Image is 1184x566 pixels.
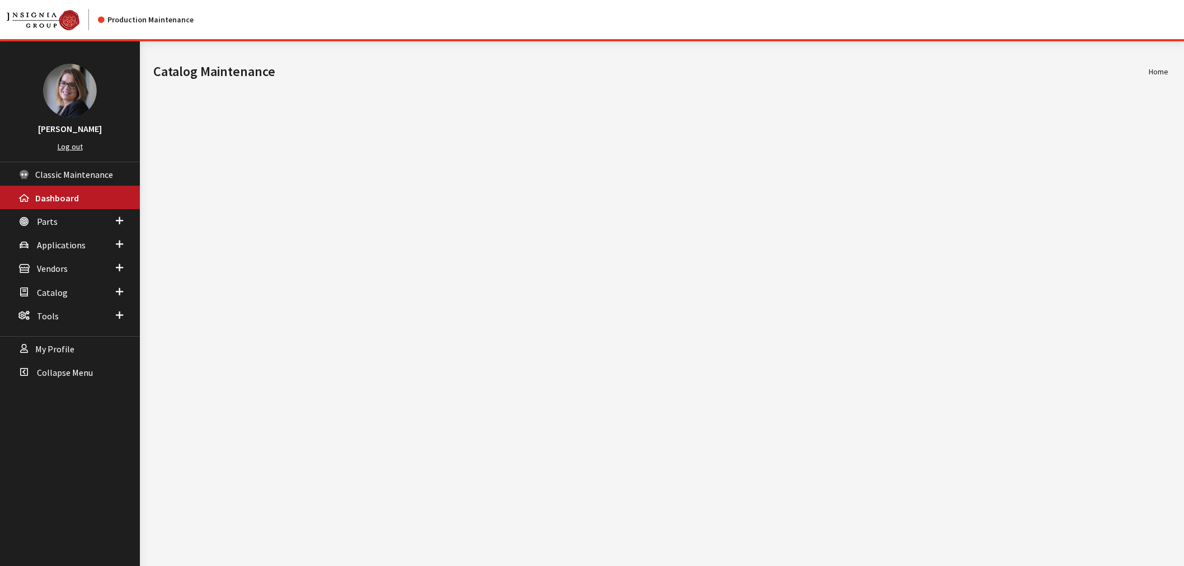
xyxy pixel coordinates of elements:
[37,310,59,322] span: Tools
[35,192,79,204] span: Dashboard
[58,141,83,152] a: Log out
[1149,66,1168,78] li: Home
[43,64,97,117] img: Kim Callahan Collins
[7,9,98,30] a: Insignia Group logo
[37,239,86,251] span: Applications
[7,10,79,30] img: Catalog Maintenance
[37,367,93,378] span: Collapse Menu
[98,14,194,26] div: Production Maintenance
[35,169,113,180] span: Classic Maintenance
[37,263,68,275] span: Vendors
[153,62,1149,82] h1: Catalog Maintenance
[37,216,58,227] span: Parts
[37,287,68,298] span: Catalog
[11,122,129,135] h3: [PERSON_NAME]
[35,343,74,355] span: My Profile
